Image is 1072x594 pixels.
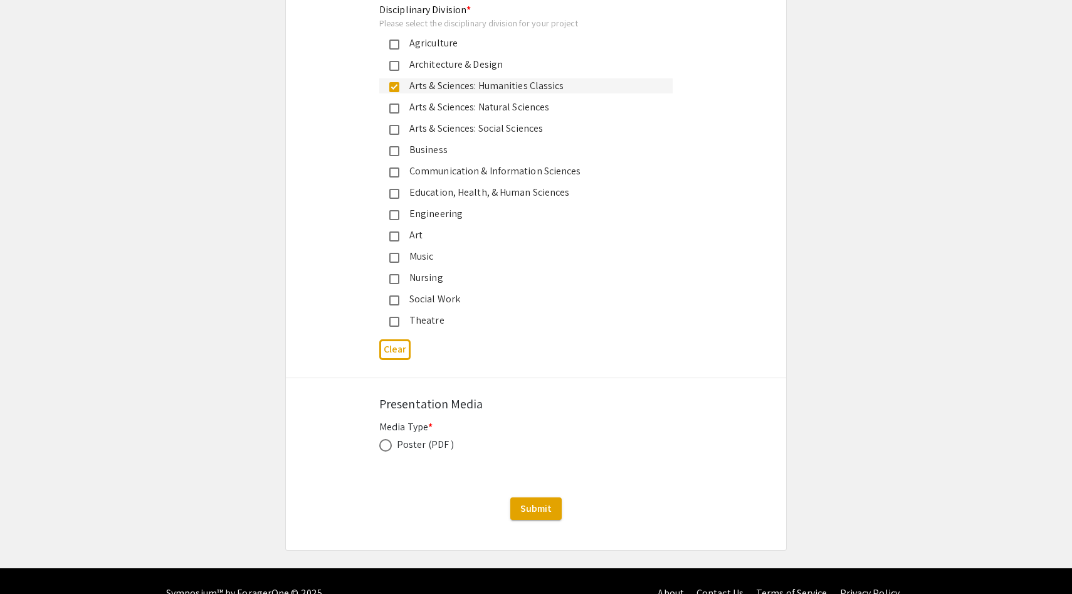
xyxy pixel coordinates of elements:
[399,270,663,285] div: Nursing
[379,18,673,29] div: Please select the disciplinary division for your project
[510,497,562,520] button: Submit
[399,249,663,264] div: Music
[399,228,663,243] div: Art
[397,437,454,452] div: Poster (PDF )
[379,420,433,433] mat-label: Media Type
[399,185,663,200] div: Education, Health, & Human Sciences
[399,313,663,328] div: Theatre
[399,100,663,115] div: Arts & Sciences: Natural Sciences
[399,142,663,157] div: Business
[399,78,663,93] div: Arts & Sciences: Humanities Classics
[379,395,693,413] div: Presentation Media
[399,121,663,136] div: Arts & Sciences: Social Sciences
[399,292,663,307] div: Social Work
[399,206,663,221] div: Engineering
[379,3,471,16] mat-label: Disciplinary Division
[520,502,552,515] span: Submit
[9,538,53,585] iframe: Chat
[399,36,663,51] div: Agriculture
[399,57,663,72] div: Architecture & Design
[399,164,663,179] div: Communication & Information Sciences
[379,339,411,360] button: Clear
